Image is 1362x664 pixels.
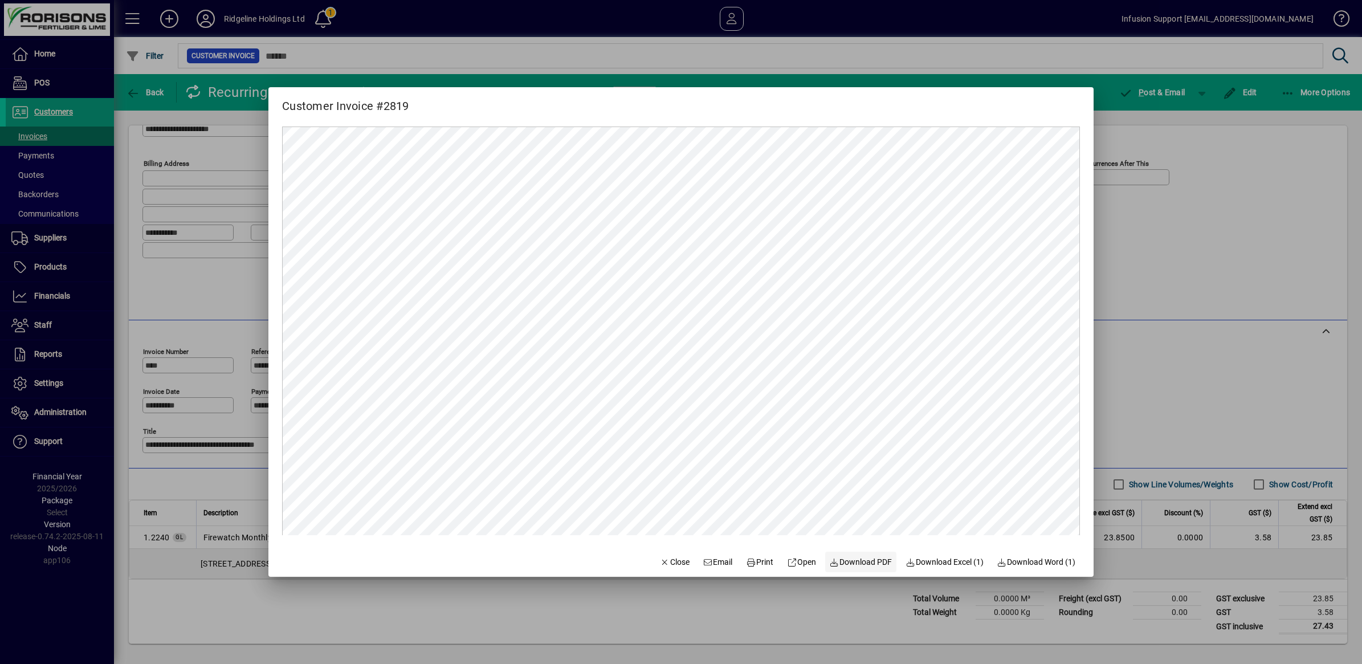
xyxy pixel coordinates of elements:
[787,556,816,568] span: Open
[703,556,733,568] span: Email
[746,556,773,568] span: Print
[997,556,1076,568] span: Download Word (1)
[699,552,737,572] button: Email
[741,552,778,572] button: Print
[660,556,690,568] span: Close
[901,552,988,572] button: Download Excel (1)
[268,87,423,115] h2: Customer Invoice #2819
[906,556,984,568] span: Download Excel (1)
[782,552,821,572] a: Open
[830,556,892,568] span: Download PDF
[993,552,1080,572] button: Download Word (1)
[655,552,694,572] button: Close
[825,552,897,572] a: Download PDF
